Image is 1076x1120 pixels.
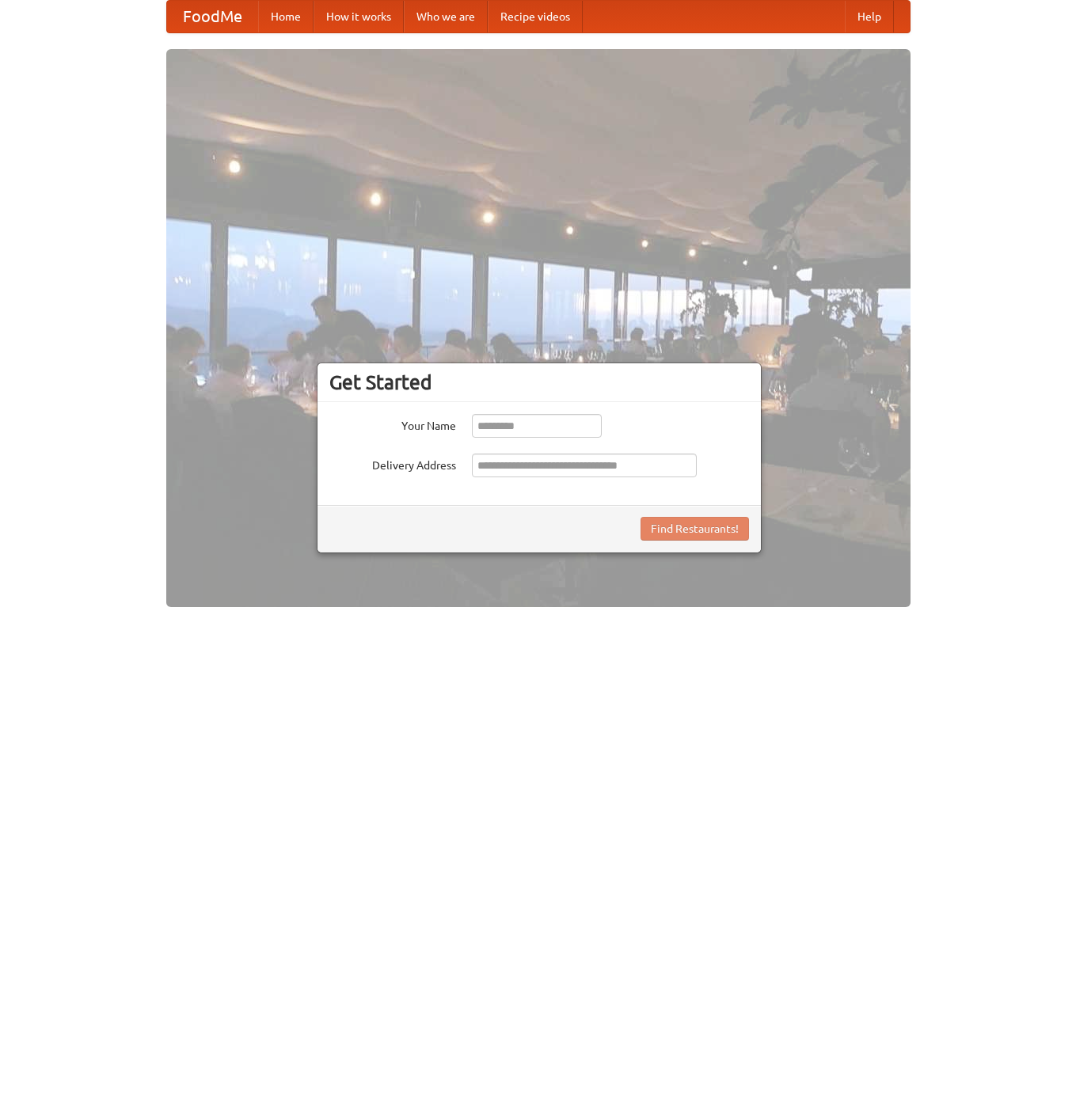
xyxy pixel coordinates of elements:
[258,1,314,32] a: Home
[167,1,258,32] a: FoodMe
[329,454,456,473] label: Delivery Address
[314,1,404,32] a: How it works
[488,1,583,32] a: Recipe videos
[641,517,749,541] button: Find Restaurants!
[404,1,488,32] a: Who we are
[329,370,749,394] h3: Get Started
[845,1,894,32] a: Help
[329,414,456,434] label: Your Name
